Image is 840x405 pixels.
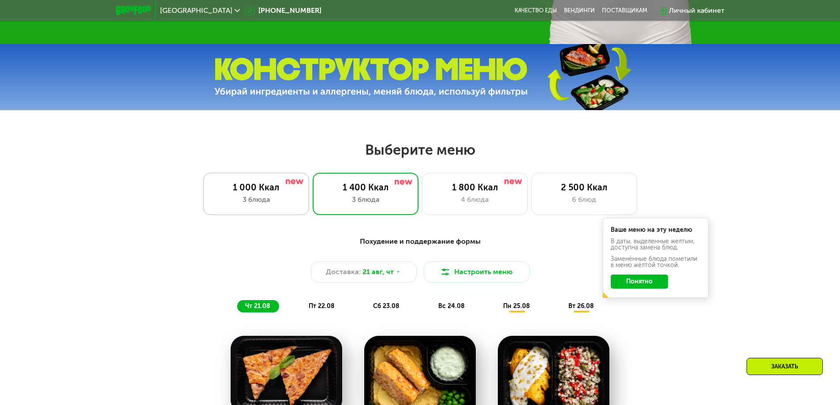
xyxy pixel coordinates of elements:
[213,182,300,193] div: 1 000 Ккал
[309,302,335,310] span: пт 22.08
[431,182,519,193] div: 1 800 Ккал
[541,182,628,193] div: 2 500 Ккал
[611,275,668,289] button: Понятно
[322,182,409,193] div: 1 400 Ккал
[611,256,701,268] div: Заменённые блюда пометили в меню жёлтой точкой.
[503,302,530,310] span: пн 25.08
[245,302,270,310] span: чт 21.08
[362,267,394,277] span: 21 авг, чт
[373,302,399,310] span: сб 23.08
[326,267,361,277] span: Доставка:
[438,302,465,310] span: вс 24.08
[515,7,557,14] a: Качество еды
[244,5,321,16] a: [PHONE_NUMBER]
[611,227,701,233] div: Ваше меню на эту неделю
[431,194,519,205] div: 4 блюда
[669,5,724,16] div: Личный кабинет
[611,238,701,251] div: В даты, выделенные желтым, доступна замена блюд.
[424,261,530,282] button: Настроить меню
[541,194,628,205] div: 6 блюд
[159,236,681,247] div: Похудение и поддержание формы
[602,7,647,14] div: поставщикам
[568,302,594,310] span: вт 26.08
[747,358,823,375] div: Заказать
[213,194,300,205] div: 3 блюда
[160,7,232,14] span: [GEOGRAPHIC_DATA]
[28,141,812,159] h2: Выберите меню
[322,194,409,205] div: 3 блюда
[564,7,595,14] a: Вендинги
